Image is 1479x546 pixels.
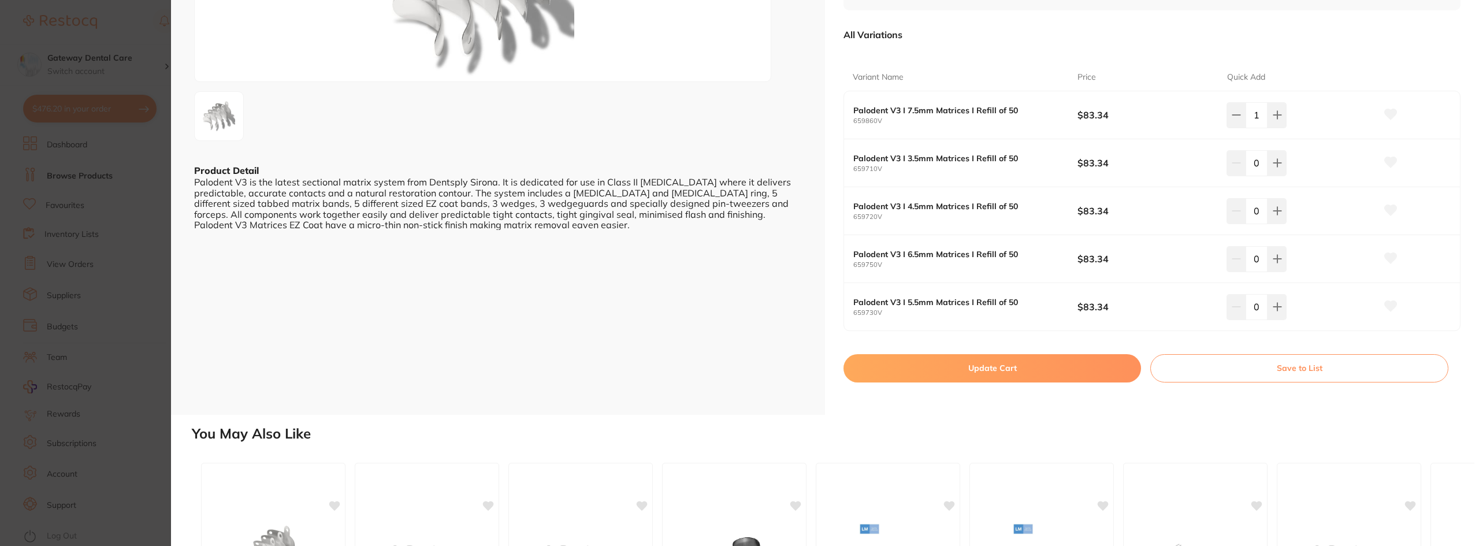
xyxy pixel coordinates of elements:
[192,426,1474,442] h2: You May Also Like
[1077,72,1096,83] p: Price
[194,165,259,176] b: Product Detail
[1077,157,1212,169] b: $83.34
[853,309,1077,317] small: 659730V
[853,261,1077,269] small: 659750V
[843,29,902,40] p: All Variations
[1227,72,1265,83] p: Quick Add
[853,106,1055,115] b: Palodent V3 I 7.5mm Matrices I Refill of 50
[1150,354,1448,382] button: Save to List
[853,165,1077,173] small: 659710V
[853,213,1077,221] small: 659720V
[853,154,1055,163] b: Palodent V3 I 3.5mm Matrices I Refill of 50
[853,117,1077,125] small: 659860V
[194,177,802,230] div: Palodent V3 is the latest sectional matrix system from Dentsply Sirona. It is dedicated for use i...
[853,72,904,83] p: Variant Name
[1077,252,1212,265] b: $83.34
[1077,300,1212,313] b: $83.34
[853,202,1055,211] b: Palodent V3 I 4.5mm Matrices I Refill of 50
[198,95,240,137] img: cGc
[1077,109,1212,121] b: $83.34
[853,250,1055,259] b: Palodent V3 I 6.5mm Matrices I Refill of 50
[853,298,1055,307] b: Palodent V3 I 5.5mm Matrices I Refill of 50
[843,354,1141,382] button: Update Cart
[1077,205,1212,217] b: $83.34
